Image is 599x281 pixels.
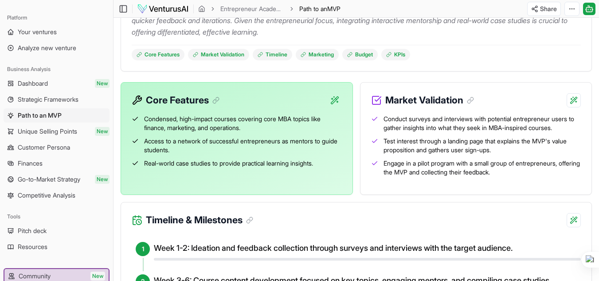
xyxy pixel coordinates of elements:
span: Analyze new venture [18,44,76,52]
a: Finances [4,156,110,170]
span: Path to an MVP [18,111,62,120]
span: Condensed, high-impact courses covering core MBA topics like finance, marketing, and operations. [144,115,342,132]
button: Share [527,2,561,16]
span: Path to an [299,5,327,12]
span: Test interest through a landing page that explains the MVP's value proposition and gathers user s... [384,137,581,154]
nav: breadcrumb [198,4,341,13]
a: Marketing [296,49,339,60]
span: Conduct surveys and interviews with potential entrepreneur users to gather insights into what the... [384,115,581,132]
span: Dashboard [18,79,48,88]
div: Tools [4,210,110,224]
a: Core Features [132,49,184,60]
h3: Market Validation [385,93,474,107]
h3: Core Features [146,93,219,107]
a: Analyze new venture [4,41,110,55]
a: Strategic Frameworks [4,92,110,107]
a: Customer Persona [4,140,110,154]
a: Pitch deck [4,224,110,238]
span: Path to anMVP [299,4,341,13]
a: Budget [342,49,378,60]
span: New [95,127,110,136]
span: New [90,272,105,281]
span: Competitive Analysis [18,191,75,200]
a: Path to an MVP [4,108,110,123]
span: Pitch deck [18,226,47,235]
span: Resources [18,242,47,251]
a: Go-to-Market StrategyNew [4,172,110,186]
h3: Timeline & Milestones [146,213,253,227]
img: logo [137,4,189,14]
h4: Week 1-2: Ideation and feedback collection through surveys and interviews with the target audience. [154,242,581,254]
span: Unique Selling Points [18,127,77,136]
a: KPIs [381,49,410,60]
span: Access to a network of successful entrepreneurs as mentors to guide students. [144,137,342,154]
span: Engage in a pilot program with a small group of entrepreneurs, offering the MVP and collecting th... [384,159,581,177]
a: Your ventures [4,25,110,39]
a: Timeline [253,49,292,60]
span: Community [19,272,51,281]
span: Share [540,4,557,13]
a: Resources [4,240,110,254]
div: Platform [4,11,110,25]
span: New [95,175,110,184]
a: Entrepreneur Academy [220,4,284,13]
span: Customer Persona [18,143,70,152]
span: New [95,79,110,88]
a: Market Validation [188,49,249,60]
span: Real-world case studies to provide practical learning insights. [144,159,313,168]
span: 1 [142,245,144,253]
a: Competitive Analysis [4,188,110,202]
span: Go-to-Market Strategy [18,175,80,184]
span: Your ventures [18,28,57,36]
a: DashboardNew [4,76,110,91]
div: Business Analysis [4,62,110,76]
span: Strategic Frameworks [18,95,78,104]
a: Unique Selling PointsNew [4,124,110,139]
span: Finances [18,159,43,168]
